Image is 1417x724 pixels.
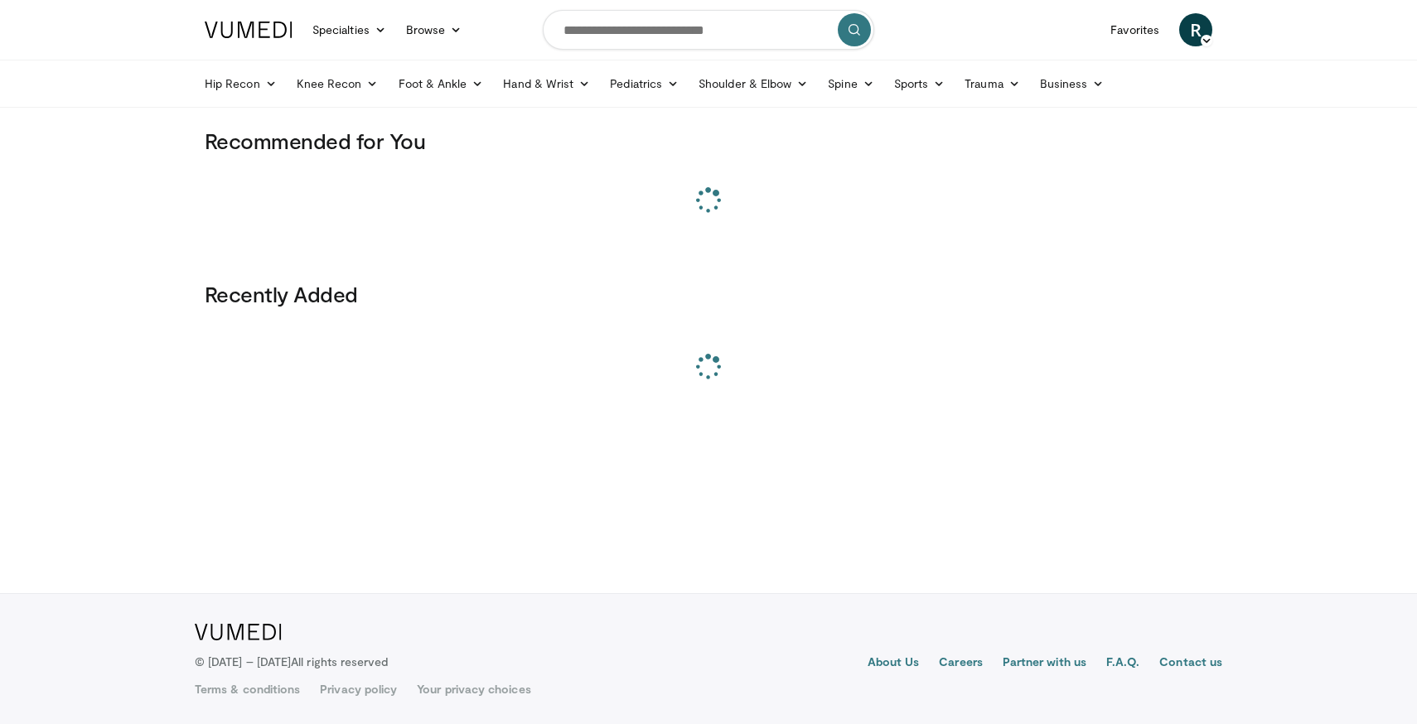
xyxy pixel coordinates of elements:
img: VuMedi Logo [205,22,293,38]
a: F.A.Q. [1106,654,1139,673]
span: All rights reserved [291,654,388,668]
input: Search topics, interventions [543,10,874,50]
a: Partner with us [1003,654,1086,673]
a: Spine [818,67,883,100]
a: Specialties [302,13,396,46]
a: Hip Recon [195,67,287,100]
a: Pediatrics [600,67,689,100]
h3: Recommended for You [205,128,1212,154]
a: Careers [939,654,983,673]
a: Browse [396,13,472,46]
a: Foot & Ankle [389,67,494,100]
h3: Recently Added [205,281,1212,307]
a: R [1179,13,1212,46]
a: Sports [884,67,955,100]
a: Privacy policy [320,681,397,697]
a: Business [1030,67,1115,100]
img: VuMedi Logo [195,624,282,640]
p: © [DATE] – [DATE] [195,654,389,670]
a: Your privacy choices [417,681,530,697]
a: About Us [868,654,920,673]
a: Hand & Wrist [493,67,600,100]
a: Shoulder & Elbow [689,67,818,100]
a: Favorites [1100,13,1169,46]
a: Contact us [1159,654,1222,673]
a: Knee Recon [287,67,389,100]
a: Trauma [955,67,1030,100]
a: Terms & conditions [195,681,300,697]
